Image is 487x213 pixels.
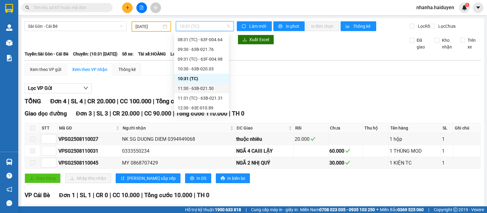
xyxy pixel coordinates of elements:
button: downloadNhập kho nhận [65,173,111,183]
img: warehouse-icon [6,159,12,165]
button: uploadGiao hàng [25,173,61,183]
span: nhanha.haiduyen [412,4,459,11]
button: sort-ascending[PERSON_NAME] sắp xếp [116,173,180,183]
strong: 0369 525 060 [398,207,424,212]
span: | [428,206,429,213]
img: solution-icon [6,55,12,61]
button: printerIn phơi [273,21,305,31]
span: notification [6,186,12,192]
span: download [243,37,247,42]
span: SL 4 [71,98,83,105]
span: plus [125,5,130,10]
span: ĐC Giao [237,125,288,131]
button: Lọc VP Gửi [25,83,92,93]
strong: 0708 023 035 - 0935 103 250 [319,207,375,212]
div: Xem theo VP gửi [30,66,61,73]
div: MY 0868707429 [122,159,234,167]
div: 1 KIỆN TC [390,159,440,167]
span: ⚪️ [377,208,378,211]
span: TỔNG [25,98,41,105]
span: Đơn 4 [50,98,66,105]
span: Hỗ trợ kỹ thuật: [185,206,241,213]
th: Thu hộ [363,123,389,133]
span: Tổng cước 10.000 [144,192,192,199]
span: | [117,98,118,105]
span: SL 3 [96,110,108,117]
span: Lọc Rồi [415,23,432,30]
span: sync [242,24,247,29]
span: | [173,110,174,117]
sup: 1 [465,3,469,7]
span: Miền Bắc [380,206,424,213]
th: Rồi [294,123,328,133]
span: Làm mới [249,23,267,30]
span: | [110,192,111,199]
span: CC 10.000 [113,192,140,199]
div: 11:30 - 63B-021.50 [178,85,225,92]
div: 20.000 [295,135,327,143]
span: Cung cấp máy in - giấy in: [251,206,299,213]
span: Tổng cước 120.000 [156,98,208,105]
span: Miền Nam [300,206,375,213]
button: caret-down [473,2,483,13]
span: Giao dọc đường [25,110,67,117]
div: thuộc nhiêu [236,135,293,143]
div: 09:31 (TC) - 63F-004.98 [178,56,225,62]
button: In đơn chọn [306,21,339,31]
button: printerIn biên lai [216,173,250,183]
button: downloadXuất Excel [238,35,274,44]
span: printer [221,176,225,181]
span: Kho nhận [440,37,455,50]
div: 1 hộp [390,135,440,143]
div: 1 [442,159,452,167]
th: STT [40,123,58,133]
div: NGÃ 2 NHỊ QUÝ [236,159,293,167]
div: 1 [442,147,452,155]
div: NK SG DUONG DIEM 0394949068 [122,135,234,143]
span: aim [153,5,158,10]
td: VPSG2508110045 [58,157,121,169]
span: Đơn 3 [76,110,92,117]
div: 10:30 - 63B-020.03 [178,66,225,72]
span: bar-chart [345,24,351,29]
span: CR 20.000 [87,98,115,105]
span: question-circle [6,173,12,179]
span: | [153,98,154,105]
div: 30.000 [329,159,362,167]
span: printer [278,24,283,29]
span: search [25,5,30,10]
div: 0333550234 [122,147,234,155]
span: | [141,192,143,199]
div: 60.000 [329,147,362,155]
span: | [77,192,78,199]
span: printer [190,176,194,181]
span: caret-down [475,5,481,10]
th: SL [441,123,454,133]
strong: 1900 633 818 [215,207,241,212]
span: Sài Gòn - Cái Bè [28,22,123,31]
div: 11:31 (TC) - 63B-021.31 [178,95,225,101]
button: file-add [136,2,147,13]
div: Thống kê [118,66,136,73]
span: | [68,98,69,105]
span: | [93,192,94,199]
span: CR 20.000 [113,110,140,117]
span: CC 100.000 [120,98,151,105]
span: VP Cái Bè [25,192,50,199]
span: Tổng cước 110.000 [176,110,227,117]
div: 1 [442,135,452,143]
td: VPSG2508110031 [58,145,121,157]
span: Chuyến: (10:31 [DATE]) [73,51,117,57]
span: 1 [466,3,468,7]
button: bar-chartThống kê [341,21,376,31]
span: 10:31 (TC) [180,22,230,31]
span: | [93,110,95,117]
span: In biên lai [227,175,245,182]
span: check [345,148,350,153]
span: | [246,206,247,213]
span: In phơi [286,23,300,30]
span: SL 1 [80,192,91,199]
span: Đã giao [414,37,430,50]
span: TH 0 [232,110,244,117]
span: down [83,86,88,91]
